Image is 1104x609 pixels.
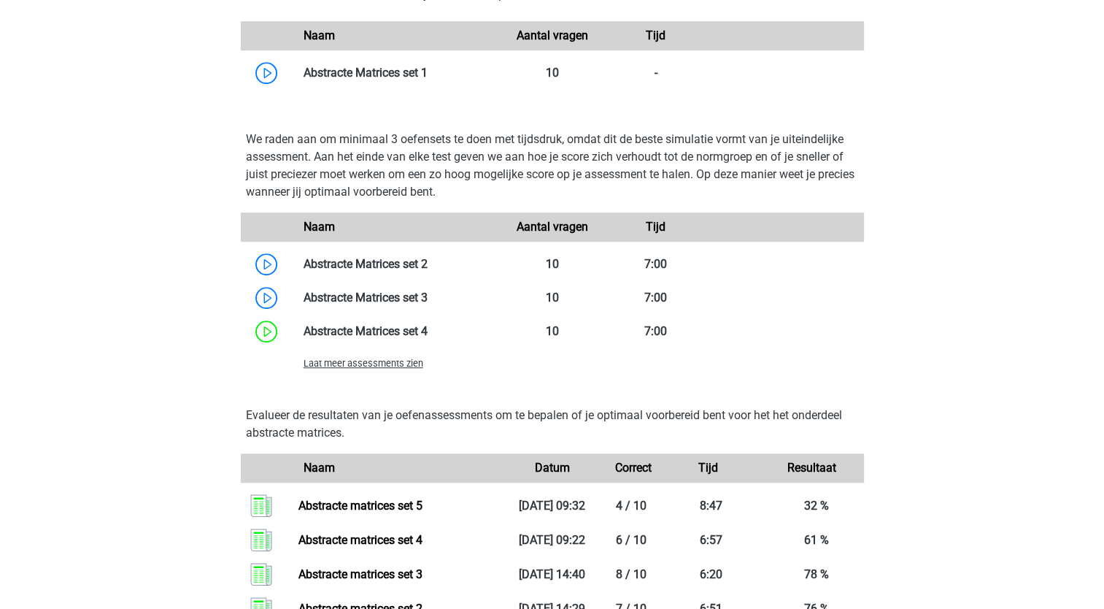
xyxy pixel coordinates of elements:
[293,64,501,82] div: Abstracte Matrices set 1
[500,459,603,477] div: Datum
[293,27,501,45] div: Naam
[500,218,603,236] div: Aantal vragen
[298,533,422,547] a: Abstracte matrices set 4
[293,256,501,273] div: Abstracte Matrices set 2
[298,499,422,513] a: Abstracte matrices set 5
[293,289,501,307] div: Abstracte Matrices set 3
[293,459,501,477] div: Naam
[656,459,760,477] div: Tijd
[604,27,708,45] div: Tijd
[293,218,501,236] div: Naam
[246,407,859,442] p: Evalueer de resultaten van je oefenassessments om te bepalen of je optimaal voorbereid bent voor ...
[604,459,656,477] div: Correct
[293,323,501,340] div: Abstracte Matrices set 4
[304,358,423,369] span: Laat meer assessments zien
[246,131,859,201] p: We raden aan om minimaal 3 oefensets te doen met tijdsdruk, omdat dit de beste simulatie vormt va...
[760,459,863,477] div: Resultaat
[500,27,603,45] div: Aantal vragen
[604,218,708,236] div: Tijd
[298,567,422,581] a: Abstracte matrices set 3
